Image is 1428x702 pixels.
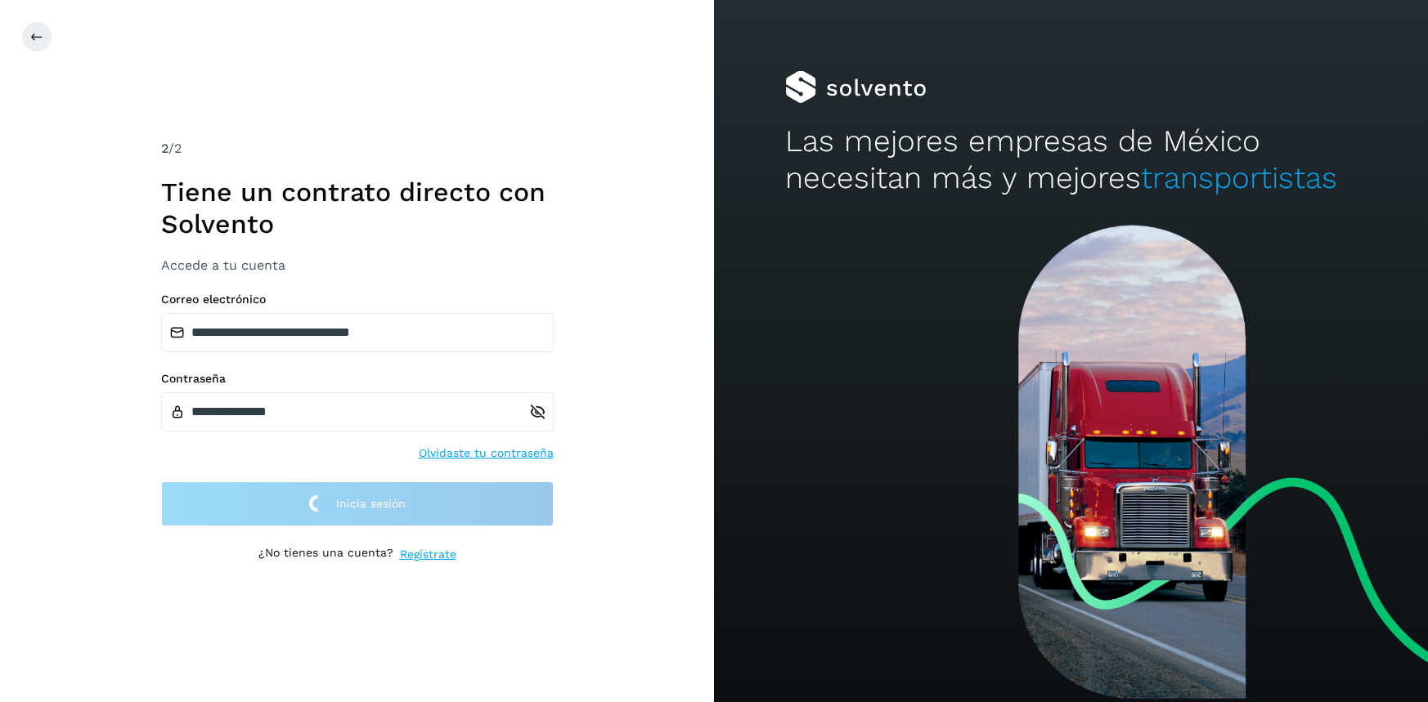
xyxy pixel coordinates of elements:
a: Regístrate [400,546,456,563]
h1: Tiene un contrato directo con Solvento [161,177,554,239]
p: ¿No tienes una cuenta? [258,546,393,563]
div: /2 [161,139,554,159]
button: Inicia sesión [161,481,554,526]
span: 2 [161,141,168,156]
h3: Accede a tu cuenta [161,257,554,273]
span: transportistas [1141,160,1337,195]
label: Contraseña [161,372,554,386]
a: Olvidaste tu contraseña [419,445,554,462]
label: Correo electrónico [161,293,554,306]
span: Inicia sesión [336,498,406,509]
h2: Las mejores empresas de México necesitan más y mejores [785,123,1356,196]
